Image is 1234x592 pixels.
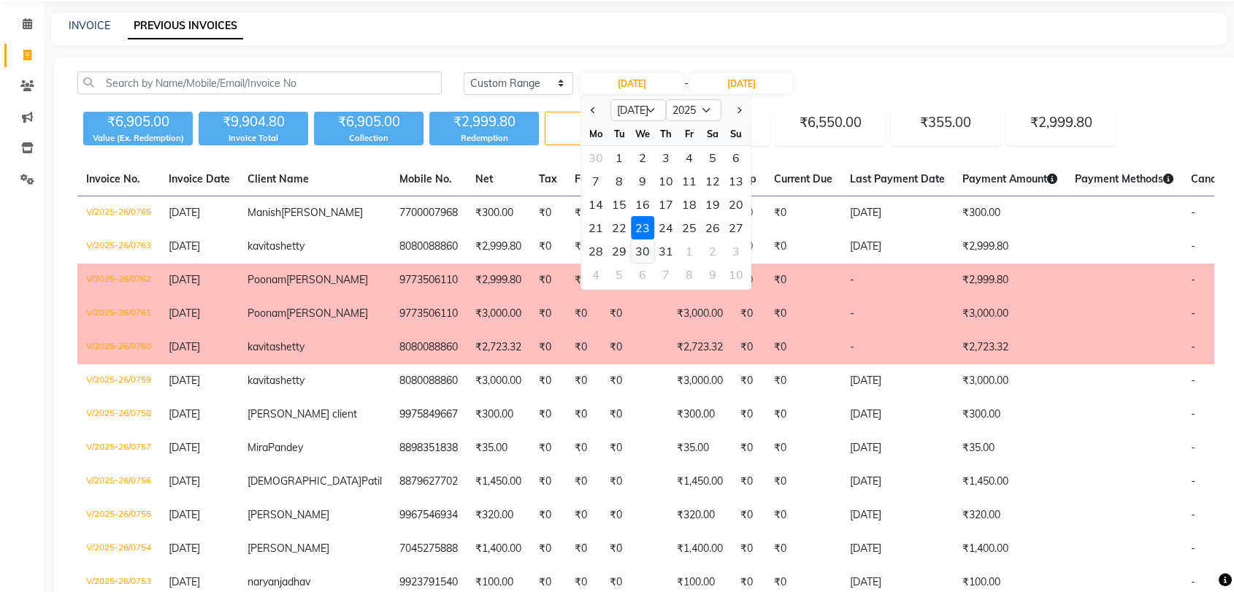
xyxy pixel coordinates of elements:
td: ₹0 [732,364,765,398]
td: ₹0 [601,465,668,499]
span: - [1191,407,1195,420]
div: 30 [584,146,608,169]
td: ₹0 [566,196,601,231]
td: ₹0 [765,465,841,499]
div: 26 [701,216,724,239]
span: Patil [361,474,382,488]
td: [DATE] [841,431,954,465]
div: Friday, August 8, 2025 [678,263,701,286]
div: Saturday, July 12, 2025 [701,169,724,193]
td: 9975849667 [391,398,467,431]
div: 8 [678,263,701,286]
span: - [1191,508,1195,521]
td: ₹0 [765,230,841,264]
div: 15 [608,193,631,216]
td: ₹0 [566,331,601,364]
span: [DATE] [169,542,200,555]
td: 7700007968 [391,196,467,231]
td: ₹0 [530,431,566,465]
div: 24 [654,216,678,239]
td: ₹0 [732,297,765,331]
td: V/2025-26/0760 [77,331,160,364]
span: shetty [275,340,304,353]
div: 1 [678,239,701,263]
div: Bills [545,133,654,145]
span: kavita [248,374,275,387]
td: ₹0 [732,398,765,431]
div: Wednesday, July 16, 2025 [631,193,654,216]
td: ₹300.00 [668,398,732,431]
div: Saturday, August 2, 2025 [701,239,724,263]
div: Sunday, July 20, 2025 [724,193,748,216]
td: 8879627702 [391,465,467,499]
div: 2 [701,239,724,263]
div: 2 [631,146,654,169]
td: 9773506110 [391,297,467,331]
td: V/2025-26/0765 [77,196,160,231]
td: ₹3,000.00 [668,297,732,331]
td: ₹320.00 [668,499,732,532]
div: 6 [631,263,654,286]
div: Wednesday, July 23, 2025 [631,216,654,239]
div: Wednesday, August 6, 2025 [631,263,654,286]
td: ₹0 [765,532,841,566]
div: Thursday, July 10, 2025 [654,169,678,193]
select: Select month [610,99,666,121]
td: ₹0 [765,364,841,398]
td: ₹320.00 [954,499,1066,532]
div: Thursday, July 24, 2025 [654,216,678,239]
span: - [1191,206,1195,219]
span: - [1191,340,1195,353]
div: Monday, July 28, 2025 [584,239,608,263]
span: shetty [275,374,304,387]
div: 31 [654,239,678,263]
td: ₹0 [765,264,841,297]
div: 9 [545,112,654,133]
div: Sunday, July 13, 2025 [724,169,748,193]
td: ₹0 [732,331,765,364]
div: 20 [724,193,748,216]
input: End Date [690,73,792,93]
div: Thursday, August 7, 2025 [654,263,678,286]
span: Invoice Date [169,172,230,185]
div: 7 [584,169,608,193]
div: Saturday, July 5, 2025 [701,146,724,169]
span: - [1191,239,1195,253]
div: ₹2,999.80 [1007,112,1115,133]
div: ₹6,905.00 [314,112,424,132]
td: ₹0 [732,499,765,532]
div: 10 [724,263,748,286]
span: - [1191,575,1195,588]
td: ₹3,000.00 [954,297,1066,331]
div: Tuesday, July 15, 2025 [608,193,631,216]
span: Poonam [248,273,286,286]
span: Client Name [248,172,309,185]
button: Next month [732,99,745,122]
span: Current Due [774,172,832,185]
span: [PERSON_NAME] [281,206,363,219]
td: 9967546934 [391,499,467,532]
td: ₹300.00 [954,398,1066,431]
span: Payment Amount [962,172,1057,185]
div: ₹6,550.00 [776,112,884,133]
div: 29 [608,239,631,263]
div: Friday, July 25, 2025 [678,216,701,239]
div: 13 [724,169,748,193]
td: ₹0 [765,196,841,231]
td: [DATE] [841,398,954,431]
td: ₹1,400.00 [467,532,530,566]
td: V/2025-26/0762 [77,264,160,297]
span: [DATE] [169,441,200,454]
select: Select year [666,99,721,121]
div: Tuesday, July 1, 2025 [608,146,631,169]
div: We [631,122,654,145]
td: ₹2,999.80 [467,230,530,264]
span: Last Payment Date [850,172,945,185]
div: 11 [678,169,701,193]
div: Collection [314,132,424,145]
span: Pandey [268,441,303,454]
span: [PERSON_NAME] [248,542,329,555]
span: [DATE] [169,575,200,588]
span: Poonam [248,307,286,320]
span: naryan [248,575,280,588]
